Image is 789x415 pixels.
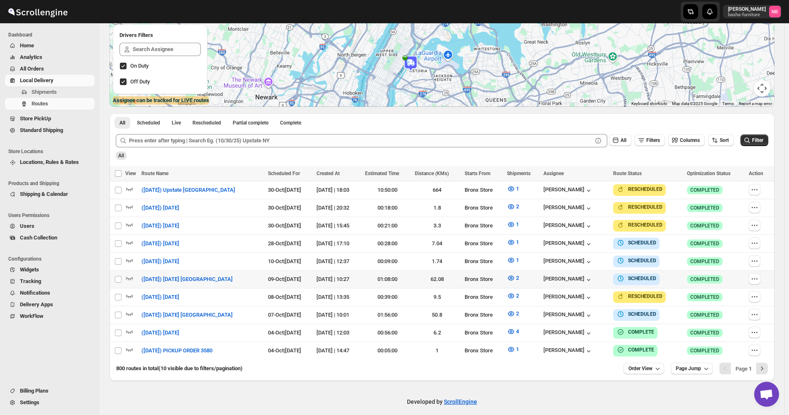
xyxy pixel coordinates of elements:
[690,312,719,318] span: COMPLETED
[543,240,593,248] button: [PERSON_NAME]
[268,171,300,176] span: Scheduled For
[769,6,781,17] span: Nael Basha
[20,388,49,394] span: Billing Plans
[690,258,719,265] span: COMPLETED
[516,346,519,352] span: 1
[317,239,360,248] div: [DATE] | 17:10
[5,63,95,75] button: All Orders
[516,239,519,245] span: 1
[668,134,705,146] button: Columns
[268,276,301,282] span: 09-Oct | [DATE]
[543,258,593,266] div: [PERSON_NAME]
[112,96,139,107] a: Open this area in Google Maps (opens a new window)
[268,312,301,318] span: 07-Oct | [DATE]
[141,293,179,301] span: ([DATE]) [DATE]
[543,222,593,230] div: [PERSON_NAME]
[444,398,477,405] a: ScrollEngine
[628,186,662,192] b: RESCHEDULED
[465,311,502,319] div: Bronx Store
[516,328,519,334] span: 4
[465,222,502,230] div: Bronx Store
[623,363,664,374] button: Order View
[616,221,662,229] button: RESCHEDULED
[32,89,57,95] span: Shipments
[32,100,48,107] span: Routes
[680,137,700,143] span: Columns
[141,257,179,266] span: ([DATE]) [DATE]
[118,153,124,159] span: All
[114,117,130,129] button: All routes
[502,289,524,303] button: 2
[317,347,360,355] div: [DATE] | 14:47
[628,204,662,210] b: RESCHEDULED
[465,293,502,301] div: Bronx Store
[616,346,654,354] button: COMPLETE
[754,382,779,407] div: Open chat
[719,363,768,374] nav: Pagination
[5,86,95,98] button: Shipments
[415,329,460,337] div: 6.2
[465,204,502,212] div: Bronx Store
[628,347,654,353] b: COMPLETE
[772,9,778,15] text: NB
[141,275,233,283] span: ([DATE]) [DATE] [GEOGRAPHIC_DATA]
[516,186,519,192] span: 1
[5,299,95,310] button: Delivery Apps
[631,101,667,107] button: Keyboard shortcuts
[8,180,95,187] span: Products and Shipping
[628,329,654,335] b: COMPLETE
[465,347,502,355] div: Bronx Store
[415,347,460,355] div: 1
[628,240,656,246] b: SCHEDULED
[365,329,410,337] div: 00:56:00
[268,240,301,247] span: 28-Oct | [DATE]
[628,365,653,372] span: Order View
[465,186,502,194] div: Bronx Store
[20,159,79,165] span: Locations, Rules & Rates
[749,171,763,176] span: Action
[728,6,766,12] p: [PERSON_NAME]
[708,134,734,146] button: Sort
[5,287,95,299] button: Notifications
[415,311,460,319] div: 50.8
[141,239,179,248] span: ([DATE]) [DATE]
[616,274,656,283] button: SCHEDULED
[5,220,95,232] button: Users
[8,212,95,219] span: Users Permissions
[125,171,136,176] span: View
[543,186,593,195] button: [PERSON_NAME]
[141,186,235,194] span: ([DATE]) Upstate [GEOGRAPHIC_DATA]
[415,222,460,230] div: 3.3
[119,120,125,126] span: All
[20,66,44,72] span: All Orders
[543,311,593,320] button: [PERSON_NAME]
[646,137,660,143] span: Filters
[365,257,410,266] div: 00:09:00
[543,204,593,212] div: [PERSON_NAME]
[613,171,642,176] span: Route Status
[7,1,69,22] img: ScrollEngine
[616,256,656,265] button: SCHEDULED
[137,120,160,126] span: Scheduled
[5,156,95,168] button: Locations, Rules & Rates
[616,328,654,336] button: COMPLETE
[8,32,95,38] span: Dashboard
[141,222,179,230] span: ([DATE]) [DATE]
[739,101,772,106] a: Report a map error
[616,185,662,193] button: RESCHEDULED
[192,120,221,126] span: Rescheduled
[407,398,477,406] p: Developed by
[465,171,490,176] span: Starts From
[415,257,460,266] div: 1.74
[516,293,519,299] span: 2
[543,293,593,302] button: [PERSON_NAME]
[502,307,524,320] button: 2
[543,347,593,355] div: [PERSON_NAME]
[136,201,184,215] button: ([DATE]) [DATE]
[754,80,770,97] button: Map camera controls
[415,204,460,212] div: 1.8
[317,329,360,337] div: [DATE] | 12:03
